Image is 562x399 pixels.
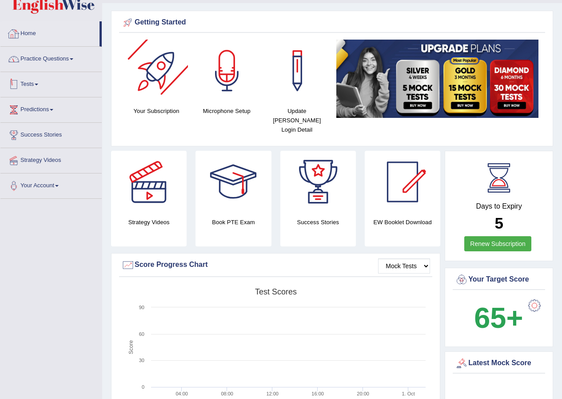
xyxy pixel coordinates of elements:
b: 65+ [474,302,523,334]
text: 20:00 [357,391,369,396]
tspan: 1. Oct [402,391,415,396]
div: Score Progress Chart [121,258,430,272]
h4: Your Subscription [126,106,187,116]
a: Strategy Videos [0,148,102,170]
div: Getting Started [121,16,543,29]
text: 90 [139,305,144,310]
text: 04:00 [175,391,188,396]
h4: Microphone Setup [196,106,257,116]
h4: Days to Expiry [455,202,543,210]
img: small5.jpg [336,40,538,118]
text: 12:00 [266,391,279,396]
tspan: Score [128,340,134,355]
a: Tests [0,72,102,94]
a: Home [0,21,100,44]
h4: Book PTE Exam [195,218,271,227]
h4: EW Booklet Download [365,218,440,227]
text: 08:00 [221,391,233,396]
a: Predictions [0,97,102,120]
text: 30 [139,358,144,363]
a: Success Stories [0,123,102,145]
div: Your Target Score [455,273,543,286]
text: 16:00 [311,391,324,396]
text: 0 [142,384,144,390]
div: Latest Mock Score [455,357,543,370]
h4: Success Stories [280,218,356,227]
a: Renew Subscription [464,236,531,251]
a: Practice Questions [0,47,102,69]
a: Your Account [0,173,102,196]
h4: Update [PERSON_NAME] Login Detail [266,106,327,134]
tspan: Test scores [255,287,297,296]
h4: Strategy Videos [111,218,187,227]
text: 60 [139,331,144,337]
b: 5 [494,214,503,232]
